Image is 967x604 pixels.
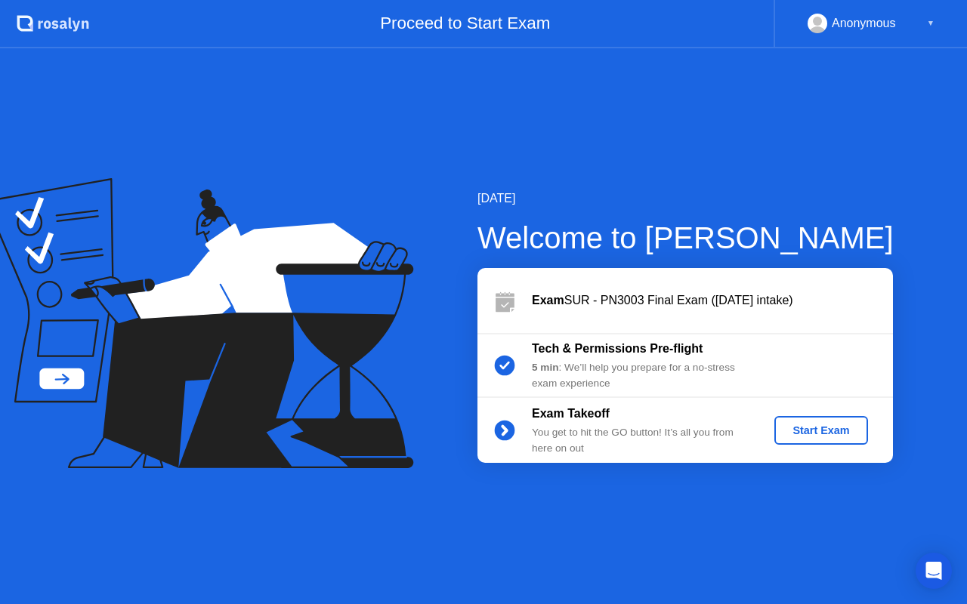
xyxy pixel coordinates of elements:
[832,14,896,33] div: Anonymous
[780,424,861,436] div: Start Exam
[532,407,610,420] b: Exam Takeoff
[532,294,564,307] b: Exam
[477,190,894,208] div: [DATE]
[774,416,867,445] button: Start Exam
[477,215,894,260] div: Welcome to [PERSON_NAME]
[532,342,703,355] b: Tech & Permissions Pre-flight
[532,425,749,456] div: You get to hit the GO button! It’s all you from here on out
[532,291,893,310] div: SUR - PN3003 Final Exam ([DATE] intake)
[916,553,952,589] div: Open Intercom Messenger
[927,14,935,33] div: ▼
[532,360,749,391] div: : We’ll help you prepare for a no-stress exam experience
[532,362,559,373] b: 5 min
